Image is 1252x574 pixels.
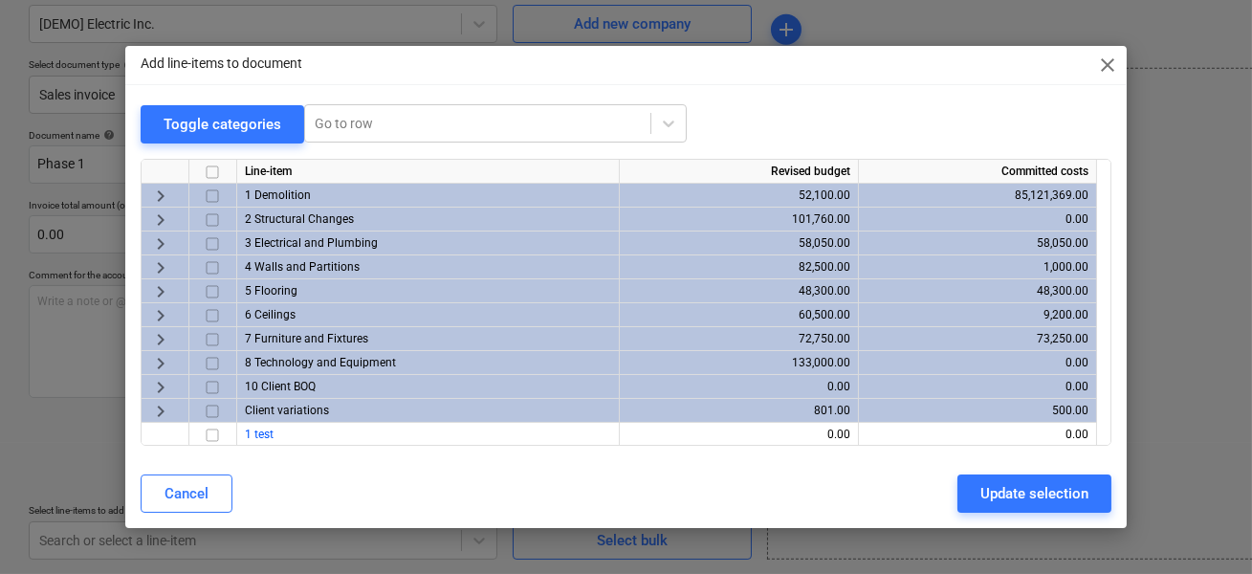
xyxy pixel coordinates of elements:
[149,280,172,303] span: keyboard_arrow_right
[245,428,274,441] a: 1 test
[245,212,354,226] span: 2 Structural Changes
[245,356,396,369] span: 8 Technology and Equipment
[627,184,850,208] div: 52,100.00
[149,256,172,279] span: keyboard_arrow_right
[1156,482,1252,574] iframe: Chat Widget
[867,303,1088,327] div: 9,200.00
[867,232,1088,255] div: 58,050.00
[149,352,172,375] span: keyboard_arrow_right
[245,404,329,417] span: Client variations
[245,308,296,321] span: 6 Ceilings
[149,328,172,351] span: keyboard_arrow_right
[620,160,859,184] div: Revised budget
[245,236,378,250] span: 3 Electrical and Plumbing
[957,475,1111,513] button: Update selection
[859,160,1097,184] div: Committed costs
[149,304,172,327] span: keyboard_arrow_right
[867,255,1088,279] div: 1,000.00
[245,260,360,274] span: 4 Walls and Partitions
[867,423,1088,447] div: 0.00
[867,184,1088,208] div: 85,121,369.00
[164,112,281,137] div: Toggle categories
[867,375,1088,399] div: 0.00
[141,105,304,143] button: Toggle categories
[141,475,232,513] button: Cancel
[245,332,368,345] span: 7 Furniture and Fixtures
[149,209,172,232] span: keyboard_arrow_right
[867,351,1088,375] div: 0.00
[627,375,850,399] div: 0.00
[627,351,850,375] div: 133,000.00
[245,188,311,202] span: 1 Demolition
[627,279,850,303] div: 48,300.00
[980,481,1088,506] div: Update selection
[237,160,620,184] div: Line-item
[627,232,850,255] div: 58,050.00
[627,423,850,447] div: 0.00
[141,54,302,74] p: Add line-items to document
[149,376,172,399] span: keyboard_arrow_right
[867,327,1088,351] div: 73,250.00
[627,208,850,232] div: 101,760.00
[165,481,209,506] div: Cancel
[1096,54,1119,77] span: close
[245,380,316,393] span: 10 Client BOQ
[149,400,172,423] span: keyboard_arrow_right
[867,279,1088,303] div: 48,300.00
[627,255,850,279] div: 82,500.00
[627,303,850,327] div: 60,500.00
[867,208,1088,232] div: 0.00
[867,399,1088,423] div: 500.00
[627,327,850,351] div: 72,750.00
[149,232,172,255] span: keyboard_arrow_right
[627,399,850,423] div: 801.00
[245,284,297,298] span: 5 Flooring
[149,185,172,208] span: keyboard_arrow_right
